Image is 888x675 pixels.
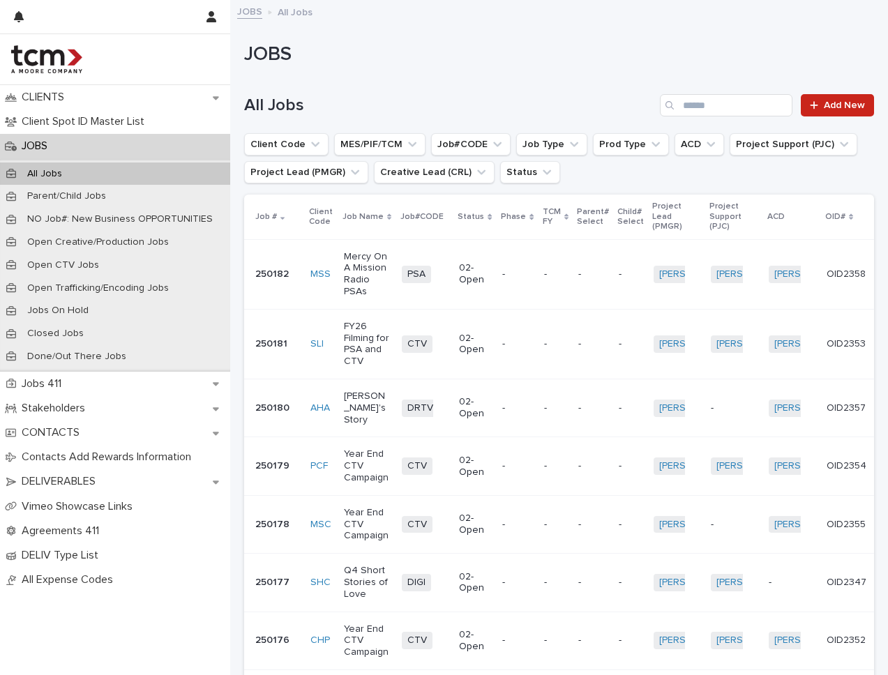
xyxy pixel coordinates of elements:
p: Project Lead (PMGR) [652,199,702,234]
p: - [769,577,815,589]
p: - [619,460,642,472]
p: Done/Out There Jobs [16,351,137,363]
p: DELIV Type List [16,549,110,562]
p: FY26 Filming for PSA and CTV [344,321,391,367]
a: [PERSON_NAME]-TCM [716,338,816,350]
p: Jobs On Hold [16,305,100,317]
a: [PERSON_NAME]-TCM [659,338,759,350]
p: 250178 [255,519,299,531]
h1: All Jobs [244,96,654,116]
button: Creative Lead (CRL) [374,161,495,183]
p: Open CTV Jobs [16,259,110,271]
span: CTV [402,457,432,475]
p: Job Name [343,209,384,225]
p: OID2355 [827,519,867,531]
a: SHC [310,577,331,589]
button: Prod Type [593,133,669,156]
a: PCF [310,460,328,472]
p: - [578,268,608,280]
p: Job # [255,209,277,225]
p: Open Creative/Production Jobs [16,236,180,248]
p: - [711,519,758,531]
p: - [578,338,608,350]
p: Client Code [309,204,334,230]
p: All Jobs [16,168,73,180]
p: - [578,577,608,589]
p: - [711,402,758,414]
p: Year End CTV Campaign [344,448,391,483]
a: [PERSON_NAME]-TCM [716,268,816,280]
p: NO Job#: New Business OPPORTUNITIES [16,213,224,225]
h1: JOBS [244,43,864,67]
p: CLIENTS [16,91,75,104]
span: CTV [402,632,432,649]
a: [PERSON_NAME]-TCM [716,460,816,472]
p: - [502,519,532,531]
p: Contacts Add Rewards Information [16,450,202,464]
button: Status [500,161,560,183]
p: 02-Open [459,629,491,653]
a: [PERSON_NAME]-TCM [659,519,759,531]
p: TCM FY [543,204,561,230]
span: DRTV [402,400,439,417]
a: [PERSON_NAME]-TCM [774,635,874,646]
a: CHP [310,635,330,646]
p: Agreements 411 [16,524,110,538]
a: [PERSON_NAME]-TCM [774,519,874,531]
p: - [578,402,608,414]
p: [PERSON_NAME]'s Story [344,390,391,425]
p: - [619,338,642,350]
p: - [544,460,567,472]
span: CTV [402,516,432,533]
p: 02-Open [459,262,491,286]
p: OID# [825,209,845,225]
button: Project Support (PJC) [730,133,857,156]
p: Year End CTV Campaign [344,507,391,542]
a: Add New [801,94,874,116]
p: 02-Open [459,455,491,478]
p: Year End CTV Campaign [344,623,391,658]
p: - [502,460,532,472]
p: Child# Select [617,204,644,230]
p: OID2357 [827,402,867,414]
p: - [544,519,567,531]
p: - [502,635,532,646]
p: 250180 [255,402,299,414]
div: Search [660,94,792,116]
button: Client Code [244,133,329,156]
a: SLI [310,338,324,350]
p: OID2354 [827,460,867,472]
p: - [578,635,608,646]
p: Job#CODE [400,209,444,225]
p: Q4 Short Stories of Love [344,565,391,600]
button: Job Type [516,133,587,156]
p: Stakeholders [16,402,96,415]
p: Mercy On A Mission Radio PSAs [344,251,391,298]
img: 4hMmSqQkux38exxPVZHQ [11,45,82,73]
p: CONTACTS [16,426,91,439]
a: [PERSON_NAME]-TCM [774,460,874,472]
p: ACD [767,209,785,225]
a: [PERSON_NAME]-TCM [716,577,816,589]
p: - [544,577,567,589]
p: 250182 [255,268,299,280]
p: - [619,402,642,414]
button: Project Lead (PMGR) [244,161,368,183]
p: - [544,402,567,414]
p: 250177 [255,577,299,589]
a: [PERSON_NAME]-TCM [659,577,759,589]
button: Job#CODE [431,133,511,156]
p: 250179 [255,460,299,472]
p: - [619,519,642,531]
p: All Jobs [278,3,313,19]
a: AHA [310,402,330,414]
span: CTV [402,335,432,353]
p: Phase [501,209,526,225]
p: Closed Jobs [16,328,95,340]
p: Jobs 411 [16,377,73,390]
button: ACD [675,133,724,156]
p: 250181 [255,338,299,350]
p: 250176 [255,635,299,646]
p: OID2352 [827,635,867,646]
a: [PERSON_NAME]-TCM [659,635,759,646]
